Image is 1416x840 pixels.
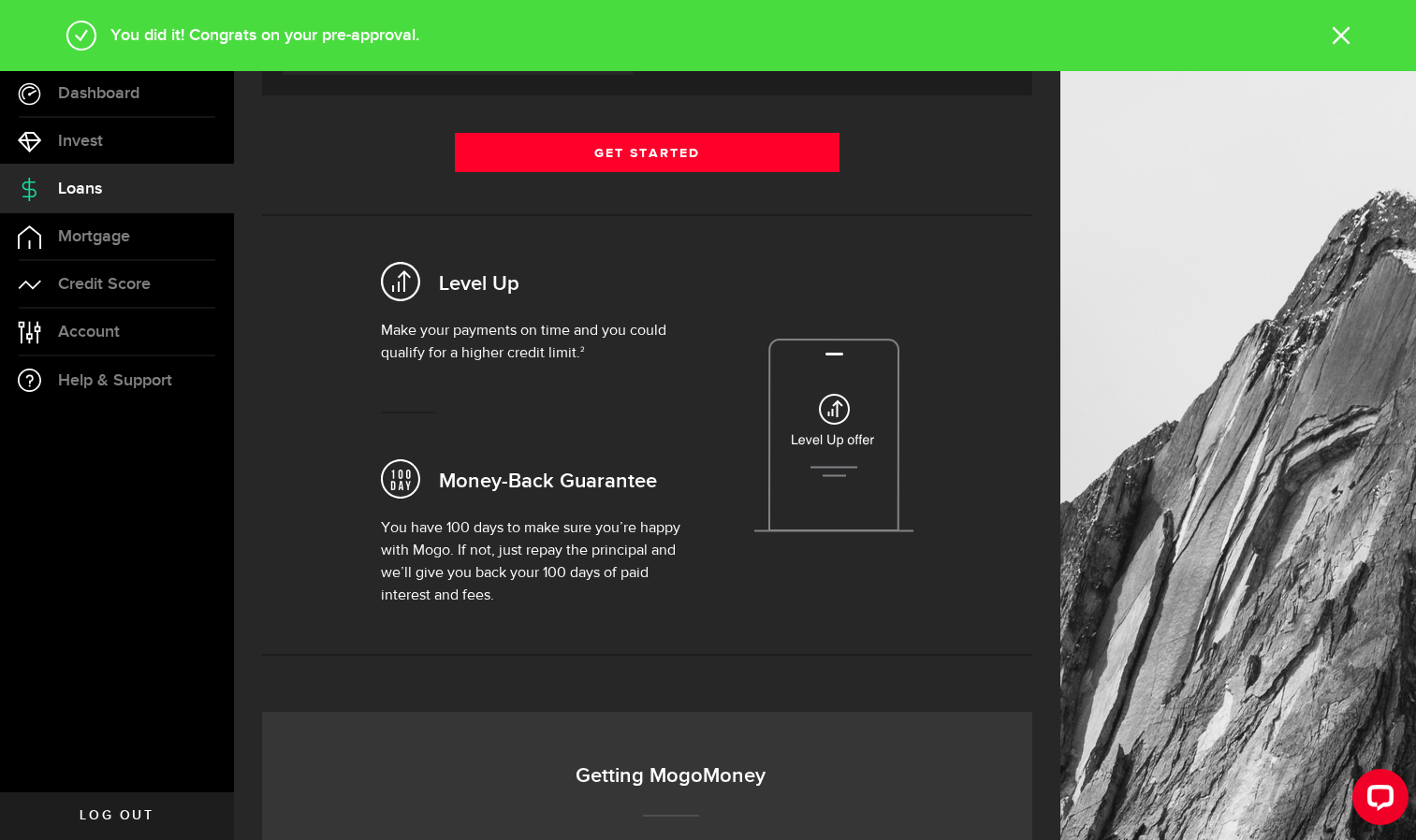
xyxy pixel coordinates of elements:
span: Mortgage [58,228,130,245]
p: Make your payments on time and you could qualify for a higher credit limit. [381,320,681,365]
span: Help & Support [58,372,172,389]
h2: Level Up [439,270,519,299]
sup: 2 [580,346,585,354]
a: Get Started [455,133,840,172]
span: Account [58,324,120,340]
h2: Money-Back Guarantee [439,468,657,497]
iframe: LiveChat chat widget [1337,761,1416,840]
p: You have 100 days to make sure you’re happy with Mogo. If not, just repay the principal and we’ll... [381,517,681,607]
span: Invest [58,133,103,150]
span: Credit Score [58,276,151,293]
span: Dashboard [58,85,139,102]
h3: Getting MogoMoney [309,761,1032,791]
div: You did it! Congrats on your pre-approval. [97,23,1332,48]
span: Log out [80,809,153,822]
span: Loans [58,181,102,197]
